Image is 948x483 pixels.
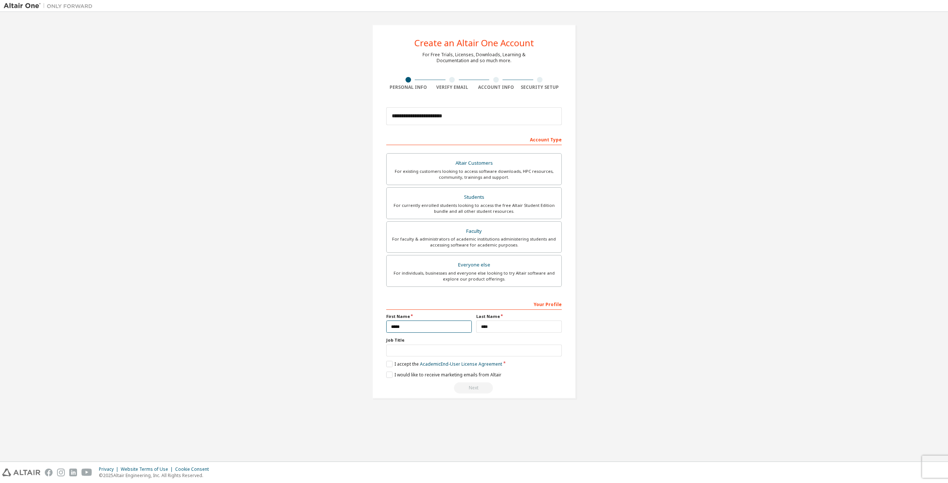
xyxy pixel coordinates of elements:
div: Altair Customers [391,158,557,168]
div: Create an Altair One Account [414,38,534,47]
div: Account Type [386,133,562,145]
img: linkedin.svg [69,469,77,476]
label: I would like to receive marketing emails from Altair [386,372,501,378]
div: For currently enrolled students looking to access the free Altair Student Edition bundle and all ... [391,202,557,214]
div: Read and acccept EULA to continue [386,382,562,393]
label: Job Title [386,337,562,343]
img: Altair One [4,2,96,10]
div: For Free Trials, Licenses, Downloads, Learning & Documentation and so much more. [423,52,525,64]
img: instagram.svg [57,469,65,476]
img: altair_logo.svg [2,469,40,476]
div: Security Setup [518,84,562,90]
div: For faculty & administrators of academic institutions administering students and accessing softwa... [391,236,557,248]
p: © 2025 Altair Engineering, Inc. All Rights Reserved. [99,472,213,479]
label: Last Name [476,313,562,319]
div: For existing customers looking to access software downloads, HPC resources, community, trainings ... [391,168,557,180]
div: Students [391,192,557,202]
div: Account Info [474,84,518,90]
div: Everyone else [391,260,557,270]
div: For individuals, businesses and everyone else looking to try Altair software and explore our prod... [391,270,557,282]
label: First Name [386,313,472,319]
div: Website Terms of Use [121,466,175,472]
div: Faculty [391,226,557,237]
div: Verify Email [430,84,474,90]
div: Personal Info [386,84,430,90]
label: I accept the [386,361,502,367]
div: Your Profile [386,298,562,310]
img: youtube.svg [81,469,92,476]
a: Academic End-User License Agreement [420,361,502,367]
div: Cookie Consent [175,466,213,472]
img: facebook.svg [45,469,53,476]
div: Privacy [99,466,121,472]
